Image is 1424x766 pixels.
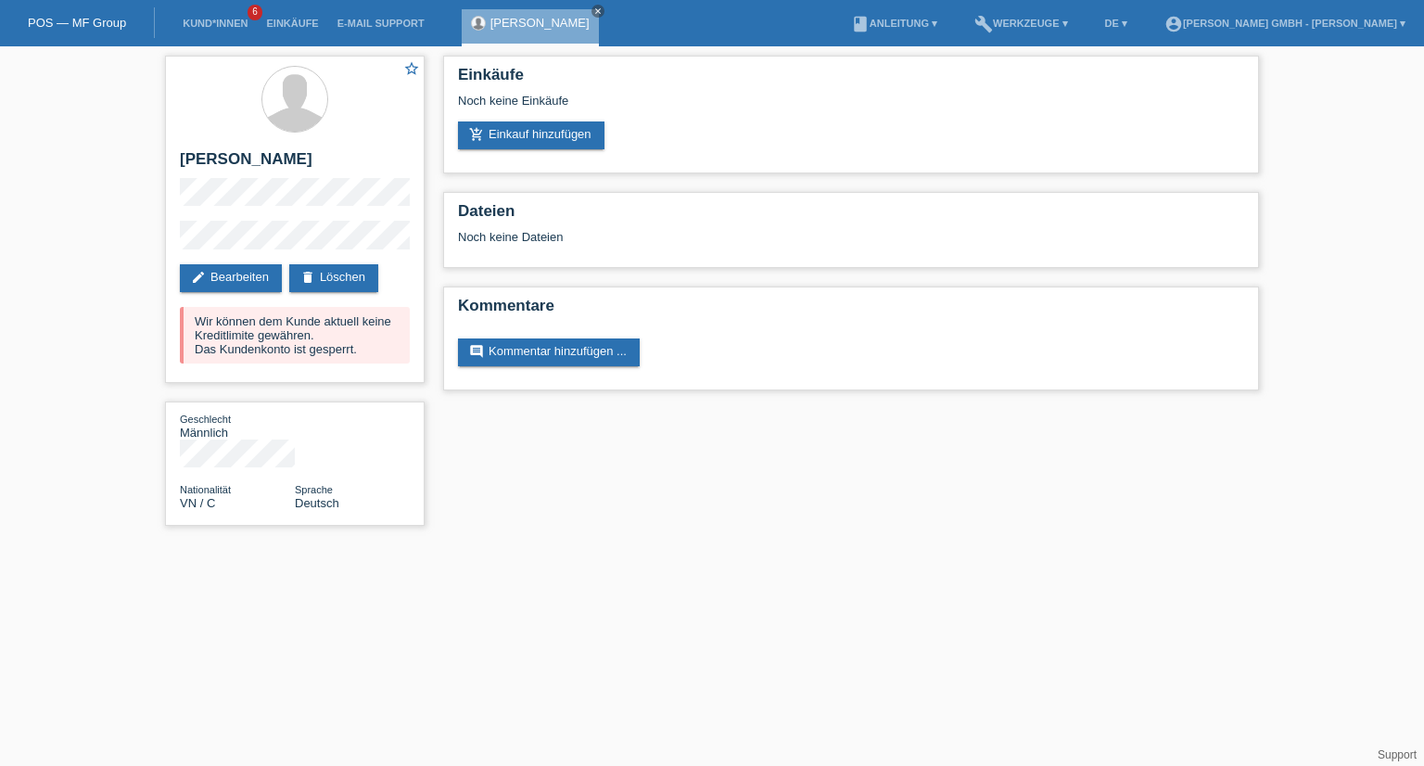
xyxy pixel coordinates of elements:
[1164,15,1183,33] i: account_circle
[1378,748,1417,761] a: Support
[591,5,604,18] a: close
[180,414,231,425] span: Geschlecht
[28,16,126,30] a: POS — MF Group
[295,484,333,495] span: Sprache
[458,338,640,366] a: commentKommentar hinzufügen ...
[490,16,590,30] a: [PERSON_NAME]
[974,15,993,33] i: build
[248,5,262,20] span: 6
[180,264,282,292] a: editBearbeiten
[180,484,231,495] span: Nationalität
[180,412,295,440] div: Männlich
[965,18,1077,29] a: buildWerkzeuge ▾
[180,150,410,178] h2: [PERSON_NAME]
[257,18,327,29] a: Einkäufe
[593,6,603,16] i: close
[180,496,215,510] span: Vietnam / C / 15.05.2013
[458,66,1244,94] h2: Einkäufe
[469,344,484,359] i: comment
[458,121,604,149] a: add_shopping_cartEinkauf hinzufügen
[1155,18,1415,29] a: account_circle[PERSON_NAME] GmbH - [PERSON_NAME] ▾
[1096,18,1137,29] a: DE ▾
[469,127,484,142] i: add_shopping_cart
[458,230,1024,244] div: Noch keine Dateien
[328,18,434,29] a: E-Mail Support
[191,270,206,285] i: edit
[851,15,870,33] i: book
[403,60,420,80] a: star_border
[300,270,315,285] i: delete
[458,297,1244,325] h2: Kommentare
[180,307,410,364] div: Wir können dem Kunde aktuell keine Kreditlimite gewähren. Das Kundenkonto ist gesperrt.
[458,202,1244,230] h2: Dateien
[173,18,257,29] a: Kund*innen
[403,60,420,77] i: star_border
[458,94,1244,121] div: Noch keine Einkäufe
[842,18,947,29] a: bookAnleitung ▾
[295,496,339,510] span: Deutsch
[289,264,378,292] a: deleteLöschen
